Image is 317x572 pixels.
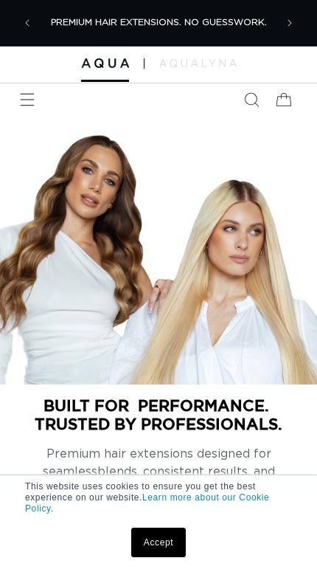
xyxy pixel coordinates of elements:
[159,59,237,66] img: aqualyna.com
[81,58,129,68] img: Aqua Hair Extensions
[131,528,186,557] a: Accept
[274,7,306,39] button: Next announcement
[15,445,302,516] p: Premium hair extensions designed for seamless blends, consistent results, and performance you can...
[235,83,268,116] summary: Search
[25,481,292,514] p: This website uses cookies to ensure you get the best experience on our website.
[51,18,267,27] span: PREMIUM HAIR EXTENSIONS. NO GUESSWORK.
[25,492,269,514] a: Learn more about our Cookie Policy.
[11,83,43,116] summary: Menu
[15,396,302,433] p: BUILT FOR PERFORMANCE. TRUSTED BY PROFESSIONALS.
[11,7,43,39] button: Previous announcement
